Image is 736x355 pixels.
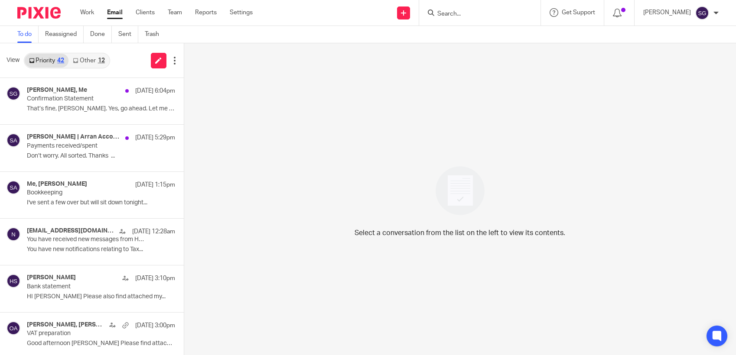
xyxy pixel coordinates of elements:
a: Done [90,26,112,43]
a: Work [80,8,94,17]
img: svg%3E [7,133,20,147]
h4: [PERSON_NAME], [PERSON_NAME] | Arran Accountants [27,321,105,329]
a: Settings [230,8,253,17]
p: [DATE] 12:28am [132,227,175,236]
p: [PERSON_NAME] [643,8,691,17]
h4: [PERSON_NAME] [27,274,76,281]
p: You have new notifications relating to Tax... [27,246,175,253]
p: [DATE] 6:04pm [135,87,175,95]
p: I've sent a few over but will sit down tonight... [27,199,175,207]
div: 12 [98,58,105,64]
p: Good afternoon [PERSON_NAME] Please find attached... [27,340,175,347]
img: image [430,161,490,221]
input: Search [436,10,515,18]
p: Confirmation Statement [27,95,145,103]
a: Reassigned [45,26,84,43]
img: svg%3E [7,274,20,288]
p: Bookkeeping [27,189,145,197]
a: Team [168,8,182,17]
h4: Me, [PERSON_NAME] [27,181,87,188]
a: Clients [136,8,155,17]
img: svg%3E [7,321,20,335]
img: svg%3E [695,6,709,20]
img: svg%3E [7,181,20,194]
a: Reports [195,8,217,17]
a: Email [107,8,123,17]
p: [DATE] 5:29pm [135,133,175,142]
a: To do [17,26,39,43]
h4: [PERSON_NAME] | Arran Accountants, [PERSON_NAME], Me [27,133,121,141]
a: Trash [145,26,166,43]
p: That’s fine, [PERSON_NAME]. Yes, go ahead. Let me know... [27,105,175,113]
p: Payments received/spent [27,142,145,150]
p: [DATE] 3:00pm [135,321,175,330]
p: You have received new messages from HMRC [27,236,145,243]
span: View [7,56,20,65]
img: svg%3E [7,227,20,241]
a: Sent [118,26,138,43]
p: HI [PERSON_NAME] Please also find attached my... [27,293,175,300]
h4: [PERSON_NAME], Me [27,87,87,94]
p: Select a conversation from the list on the left to view its contents. [355,228,565,238]
a: Other12 [68,54,109,68]
span: Get Support [562,10,595,16]
p: [DATE] 1:15pm [135,181,175,189]
div: 42 [57,58,64,64]
a: Priority42 [25,54,68,68]
p: Bank statement [27,283,145,290]
img: svg%3E [7,87,20,100]
img: Pixie [17,7,61,19]
h4: [EMAIL_ADDRESS][DOMAIN_NAME] [27,227,115,235]
p: [DATE] 3:10pm [135,274,175,283]
p: Don’t worry. All sorted. Thanks ... [27,152,175,160]
p: VAT preparation [27,330,145,337]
